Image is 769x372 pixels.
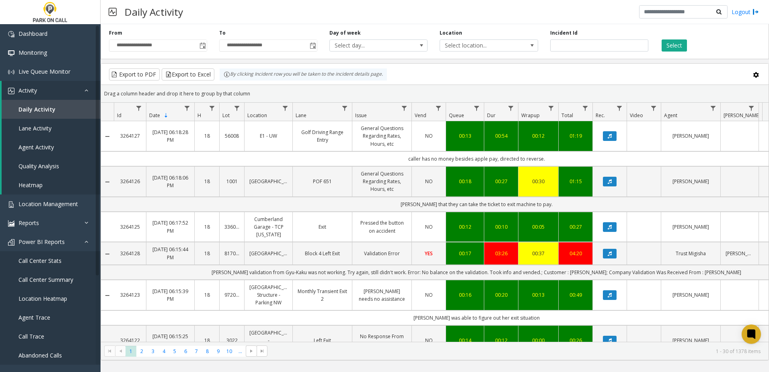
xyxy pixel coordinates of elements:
[563,337,588,344] a: 00:26
[523,132,553,140] a: 00:12
[451,132,479,140] a: 00:13
[19,105,56,113] span: Daily Activity
[162,68,214,81] button: Export to Excel
[523,178,553,185] div: 00:30
[259,348,265,354] span: Go to the last page
[563,132,588,140] a: 01:19
[101,179,114,185] a: Collapse Details
[308,40,317,51] span: Toggle popup
[2,176,101,194] a: Heatmap
[489,178,513,185] a: 00:27
[8,31,14,37] img: 'icon'
[119,337,141,344] a: 3264122
[19,181,43,189] span: Heatmap
[425,132,433,139] span: NO
[182,103,193,114] a: Date Filter Menu
[666,132,716,140] a: [PERSON_NAME]
[523,223,553,231] div: 00:05
[151,333,189,348] a: [DATE] 06:15:25 PM
[249,283,288,307] a: [GEOGRAPHIC_DATA] Structure - Parking NW
[151,128,189,144] a: [DATE] 06:18:28 PM
[399,103,410,114] a: Issue Filter Menu
[232,103,243,114] a: Lot Filter Menu
[580,103,591,114] a: Total Filter Menu
[563,291,588,299] div: 00:49
[224,346,235,357] span: Page 10
[199,178,214,185] a: 18
[19,333,44,340] span: Call Trace
[158,346,169,357] span: Page 4
[220,68,387,81] div: By clicking Incident row you will be taken to the incident details page.
[101,133,114,140] a: Collapse Details
[666,178,716,185] a: [PERSON_NAME]
[451,223,479,231] a: 00:12
[19,238,65,246] span: Power BI Reports
[19,276,73,283] span: Call Center Summary
[550,29,578,37] label: Incident Id
[224,132,239,140] a: 56008
[199,250,214,257] a: 18
[614,103,625,114] a: Rec. Filter Menu
[753,8,759,16] img: logout
[19,124,51,132] span: Lane Activity
[417,250,441,257] a: YES
[2,81,101,100] a: Activity
[119,178,141,185] a: 3264126
[489,250,513,257] a: 03:26
[355,112,367,119] span: Issue
[298,178,347,185] a: POF 651
[523,291,553,299] a: 00:13
[119,223,141,231] a: 3264125
[296,112,306,119] span: Lane
[298,223,347,231] a: Exit
[249,178,288,185] a: [GEOGRAPHIC_DATA]/[GEOGRAPHIC_DATA]
[19,87,37,94] span: Activity
[417,291,441,299] a: NO
[357,170,407,193] a: General Questions Regarding Rates, Hours, etc
[224,250,239,257] a: 817001
[247,112,267,119] span: Location
[121,2,187,22] h3: Daily Activity
[451,291,479,299] a: 00:16
[630,112,643,119] span: Video
[523,337,553,344] a: 00:00
[489,291,513,299] a: 00:20
[298,287,347,303] a: Monthly Transient Exit 2
[249,329,288,352] a: [GEOGRAPHIC_DATA] - [GEOGRAPHIC_DATA]
[219,29,226,37] label: To
[8,220,14,227] img: 'icon'
[119,291,141,299] a: 3264123
[563,250,588,257] a: 04:20
[249,215,288,239] a: Cumberland Garage - TCP [US_STATE]
[415,112,426,119] span: Vend
[329,29,361,37] label: Day of week
[2,119,101,138] a: Lane Activity
[199,337,214,344] a: 18
[19,351,62,359] span: Abandoned Calls
[19,295,67,302] span: Location Heatmap
[561,112,573,119] span: Total
[119,132,141,140] a: 3264127
[666,291,716,299] a: [PERSON_NAME]
[451,337,479,344] div: 00:14
[19,49,47,56] span: Monitoring
[207,103,218,114] a: H Filter Menu
[666,337,716,344] a: [PERSON_NAME]
[425,223,433,230] span: NO
[523,250,553,257] a: 00:37
[339,103,350,114] a: Lane Filter Menu
[330,40,408,51] span: Select day...
[487,112,496,119] span: Dur
[224,337,239,344] a: 3022
[357,124,407,148] a: General Questions Regarding Rates, Hours, etc
[109,68,160,81] button: Export to PDF
[726,250,754,257] a: [PERSON_NAME]
[198,40,207,51] span: Toggle popup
